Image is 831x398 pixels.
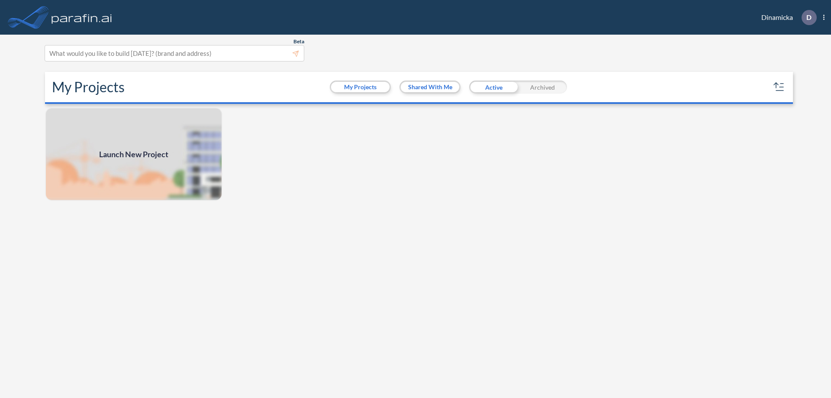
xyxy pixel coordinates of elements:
[748,10,825,25] div: Dinamicka
[293,38,304,45] span: Beta
[99,149,168,160] span: Launch New Project
[45,107,222,201] a: Launch New Project
[401,82,459,92] button: Shared With Me
[52,79,125,95] h2: My Projects
[331,82,390,92] button: My Projects
[45,107,222,201] img: add
[518,81,567,94] div: Archived
[806,13,812,21] p: D
[772,80,786,94] button: sort
[50,9,114,26] img: logo
[469,81,518,94] div: Active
